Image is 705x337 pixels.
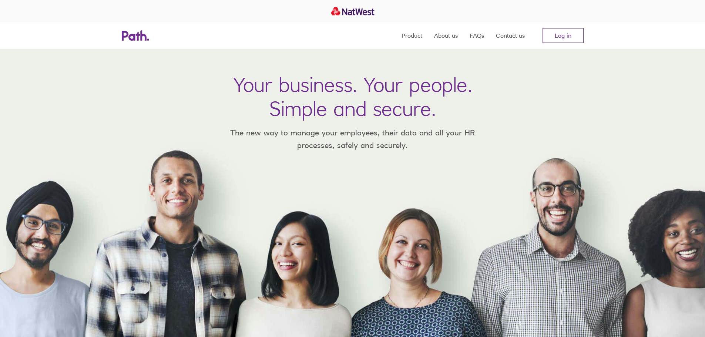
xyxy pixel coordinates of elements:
h1: Your business. Your people. Simple and secure. [233,73,472,121]
a: FAQs [470,22,484,49]
p: The new way to manage your employees, their data and all your HR processes, safely and securely. [219,127,486,151]
a: About us [434,22,458,49]
a: Product [402,22,422,49]
a: Log in [543,28,584,43]
a: Contact us [496,22,525,49]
